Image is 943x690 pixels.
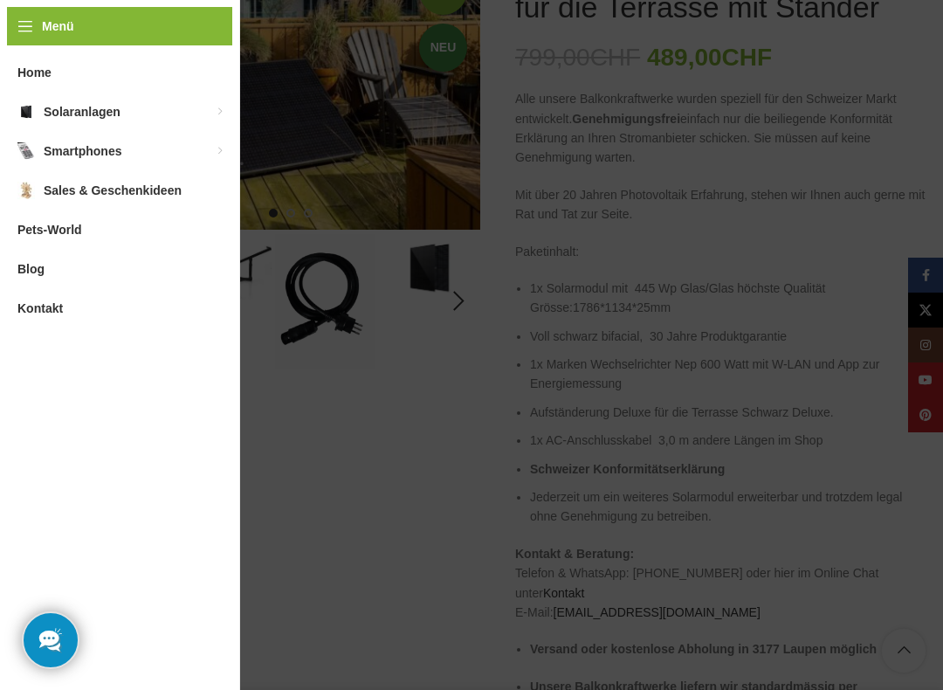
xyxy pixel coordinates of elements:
[17,214,82,245] span: Pets-World
[17,253,45,285] span: Blog
[42,17,74,36] span: Menü
[17,103,35,121] img: Solaranlagen
[44,96,120,128] span: Solaranlagen
[17,57,52,88] span: Home
[17,293,63,324] span: Kontakt
[17,142,35,160] img: Smartphones
[44,135,121,167] span: Smartphones
[17,182,35,199] img: Sales & Geschenkideen
[44,175,182,206] span: Sales & Geschenkideen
